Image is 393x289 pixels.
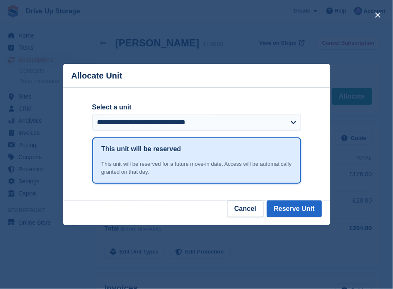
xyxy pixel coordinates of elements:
h1: This unit will be reserved [101,144,181,154]
button: close [371,8,385,22]
button: Reserve Unit [267,200,322,217]
p: Allocate Unit [71,71,122,81]
div: This unit will be reserved for a future move-in date. Access will be automatically granted on tha... [101,160,292,176]
label: Select a unit [92,102,301,112]
button: Cancel [227,200,263,217]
